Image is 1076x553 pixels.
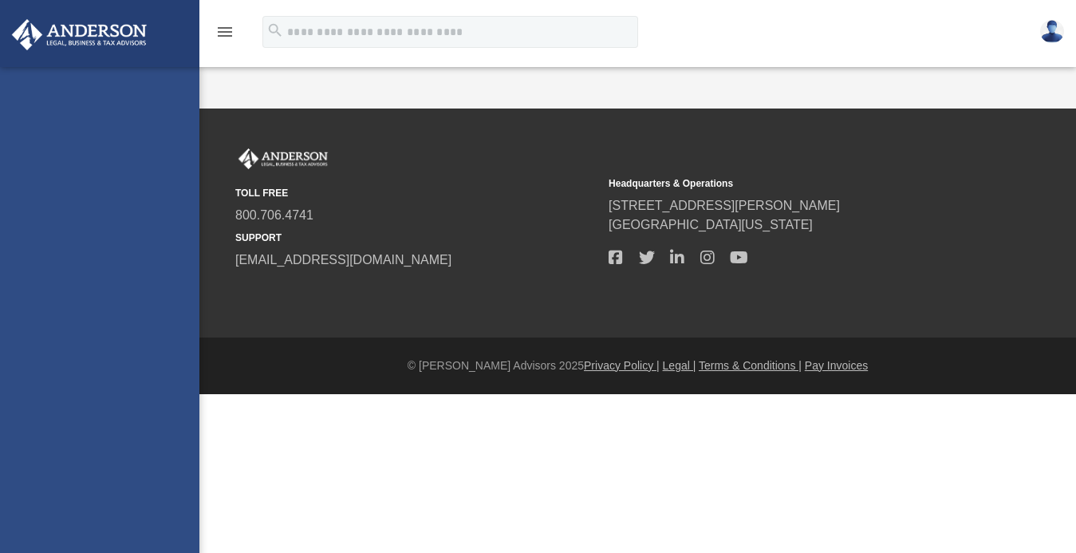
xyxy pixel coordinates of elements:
a: Legal | [663,359,696,372]
img: User Pic [1040,20,1064,43]
small: TOLL FREE [235,186,597,200]
img: Anderson Advisors Platinum Portal [235,148,331,169]
a: menu [215,30,235,41]
i: search [266,22,284,39]
a: [STREET_ADDRESS][PERSON_NAME] [609,199,840,212]
a: Privacy Policy | [584,359,660,372]
a: [EMAIL_ADDRESS][DOMAIN_NAME] [235,253,451,267]
div: © [PERSON_NAME] Advisors 2025 [199,357,1076,374]
img: Anderson Advisors Platinum Portal [7,19,152,50]
i: menu [215,22,235,41]
a: Terms & Conditions | [699,359,802,372]
a: 800.706.4741 [235,208,313,222]
small: SUPPORT [235,231,597,245]
a: [GEOGRAPHIC_DATA][US_STATE] [609,218,813,231]
small: Headquarters & Operations [609,176,971,191]
a: Pay Invoices [805,359,868,372]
